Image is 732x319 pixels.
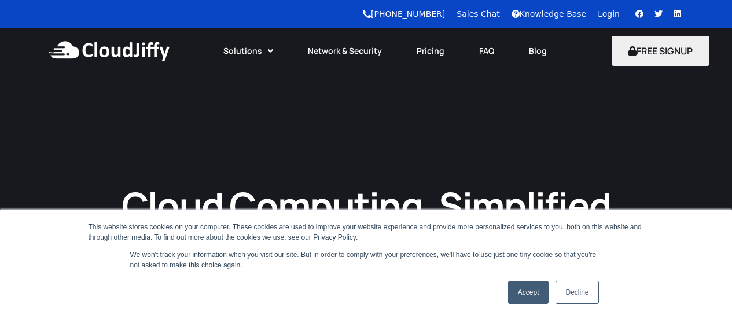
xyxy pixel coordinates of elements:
a: Blog [512,38,564,64]
button: FREE SIGNUP [612,36,709,66]
a: FREE SIGNUP [612,45,709,57]
h1: Cloud Computing, Simplified [106,181,627,229]
a: Accept [508,281,549,304]
a: Sales Chat [457,9,499,19]
a: Knowledge Base [512,9,587,19]
a: Network & Security [290,38,399,64]
p: We won't track your information when you visit our site. But in order to comply with your prefere... [130,250,602,270]
a: Decline [556,281,598,304]
a: Login [598,9,620,19]
a: Pricing [399,38,462,64]
a: Solutions [206,38,290,64]
a: [PHONE_NUMBER] [363,9,445,19]
div: This website stores cookies on your computer. These cookies are used to improve your website expe... [89,222,644,243]
a: FAQ [462,38,512,64]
